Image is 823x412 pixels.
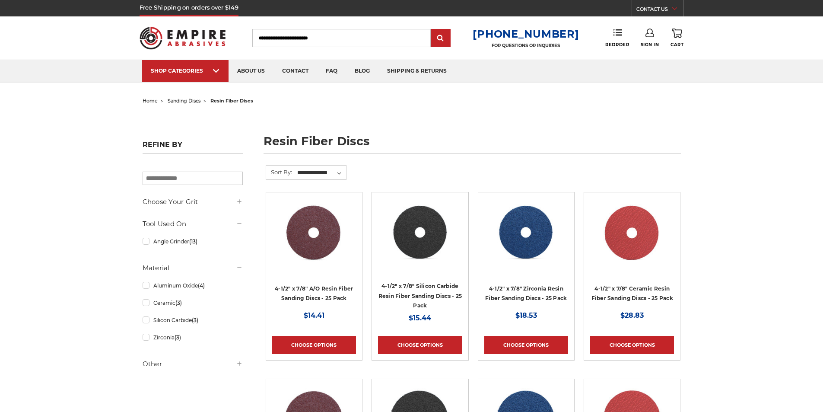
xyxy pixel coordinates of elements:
[590,198,674,282] a: 4-1/2" ceramic resin fiber disc
[143,263,243,273] h5: Material
[605,42,629,48] span: Reorder
[597,198,667,268] img: 4-1/2" ceramic resin fiber disc
[168,98,200,104] a: sanding discs
[378,60,455,82] a: shipping & returns
[151,67,220,74] div: SHOP CATEGORIES
[473,28,579,40] a: [PHONE_NUMBER]
[590,336,674,354] a: Choose Options
[272,198,356,282] a: 4.5 inch resin fiber disc
[143,98,158,104] a: home
[317,60,346,82] a: faq
[346,60,378,82] a: blog
[515,311,537,319] span: $18.53
[641,42,659,48] span: Sign In
[591,285,673,302] a: 4-1/2" x 7/8" Ceramic Resin Fiber Sanding Discs - 25 Pack
[143,141,243,154] h5: Refine by
[491,198,561,268] img: 4-1/2" zirc resin fiber disc
[378,198,462,282] a: 4.5 Inch Silicon Carbide Resin Fiber Discs
[670,42,683,48] span: Cart
[620,311,644,319] span: $28.83
[378,283,462,309] a: 4-1/2" x 7/8" Silicon Carbide Resin Fiber Sanding Discs - 25 Pack
[264,135,681,154] h1: resin fiber discs
[485,285,567,302] a: 4-1/2" x 7/8" Zirconia Resin Fiber Sanding Discs - 25 Pack
[378,336,462,354] a: Choose Options
[175,300,182,306] span: (3)
[409,314,431,322] span: $15.44
[385,198,455,268] img: 4.5 Inch Silicon Carbide Resin Fiber Discs
[143,278,243,293] a: Aluminum Oxide(4)
[143,234,243,249] a: Angle Grinder(13)
[272,336,356,354] a: Choose Options
[189,238,197,245] span: (13)
[210,98,253,104] span: resin fiber discs
[636,4,683,16] a: CONTACT US
[296,166,346,179] select: Sort By:
[229,60,273,82] a: about us
[605,29,629,47] a: Reorder
[273,60,317,82] a: contact
[484,198,568,282] a: 4-1/2" zirc resin fiber disc
[304,311,324,319] span: $14.41
[143,313,243,328] a: Silicon Carbide(3)
[143,197,243,207] h5: Choose Your Grit
[432,30,449,47] input: Submit
[484,336,568,354] a: Choose Options
[198,282,205,289] span: (4)
[143,359,243,369] h5: Other
[140,21,226,55] img: Empire Abrasives
[143,219,243,229] h5: Tool Used On
[275,285,353,302] a: 4-1/2" x 7/8" A/O Resin Fiber Sanding Discs - 25 Pack
[143,330,243,345] a: Zirconia(3)
[279,198,350,268] img: 4.5 inch resin fiber disc
[143,295,243,310] a: Ceramic(3)
[192,317,198,323] span: (3)
[670,29,683,48] a: Cart
[473,43,579,48] p: FOR QUESTIONS OR INQUIRIES
[266,166,292,179] label: Sort By:
[175,334,181,341] span: (3)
